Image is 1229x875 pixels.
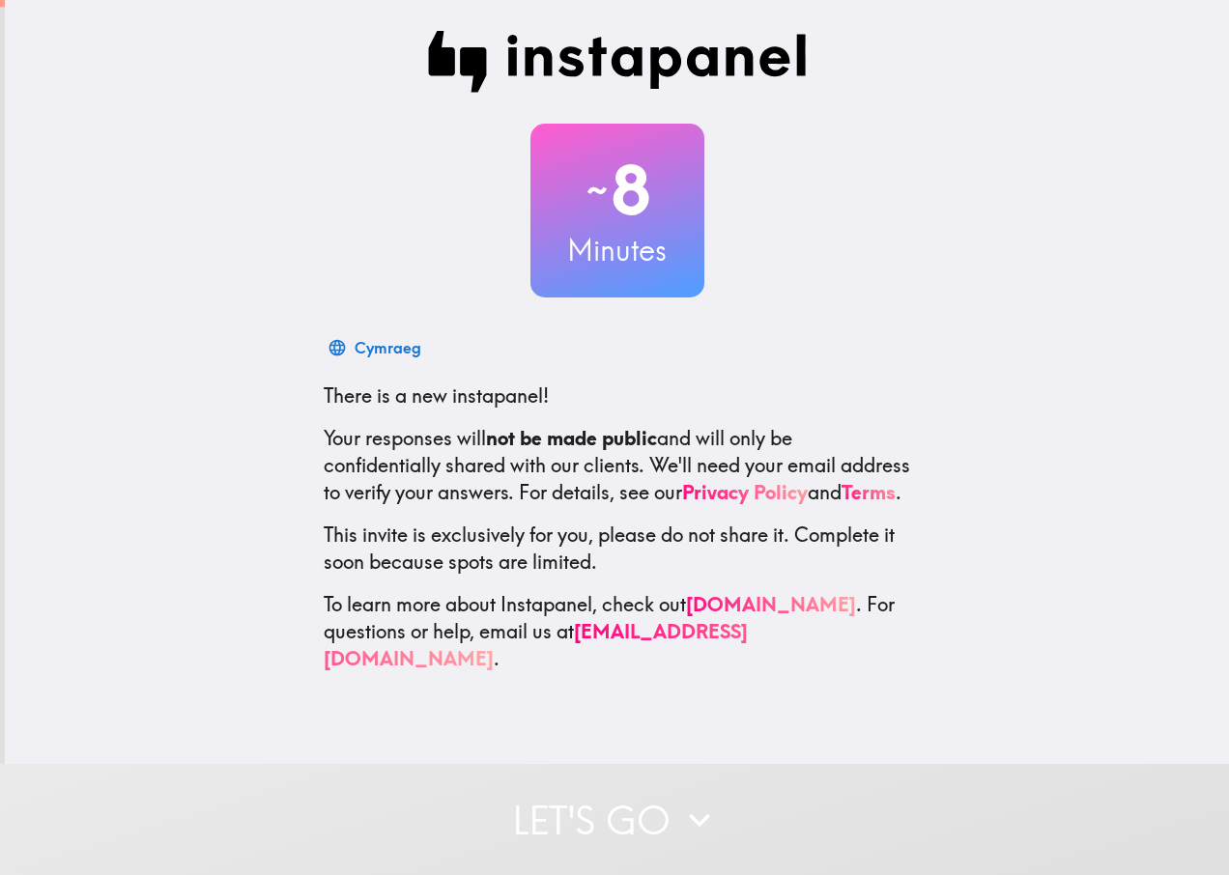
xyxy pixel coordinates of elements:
[324,619,748,670] a: [EMAIL_ADDRESS][DOMAIN_NAME]
[324,425,911,506] p: Your responses will and will only be confidentially shared with our clients. We'll need your emai...
[486,426,657,450] b: not be made public
[355,334,421,361] div: Cymraeg
[324,591,911,672] p: To learn more about Instapanel, check out . For questions or help, email us at .
[324,328,429,367] button: Cymraeg
[530,230,704,270] h3: Minutes
[842,480,896,504] a: Terms
[682,480,808,504] a: Privacy Policy
[428,31,807,93] img: Instapanel
[324,383,549,408] span: There is a new instapanel!
[324,522,911,576] p: This invite is exclusively for you, please do not share it. Complete it soon because spots are li...
[686,592,856,616] a: [DOMAIN_NAME]
[584,161,611,219] span: ~
[530,151,704,230] h2: 8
